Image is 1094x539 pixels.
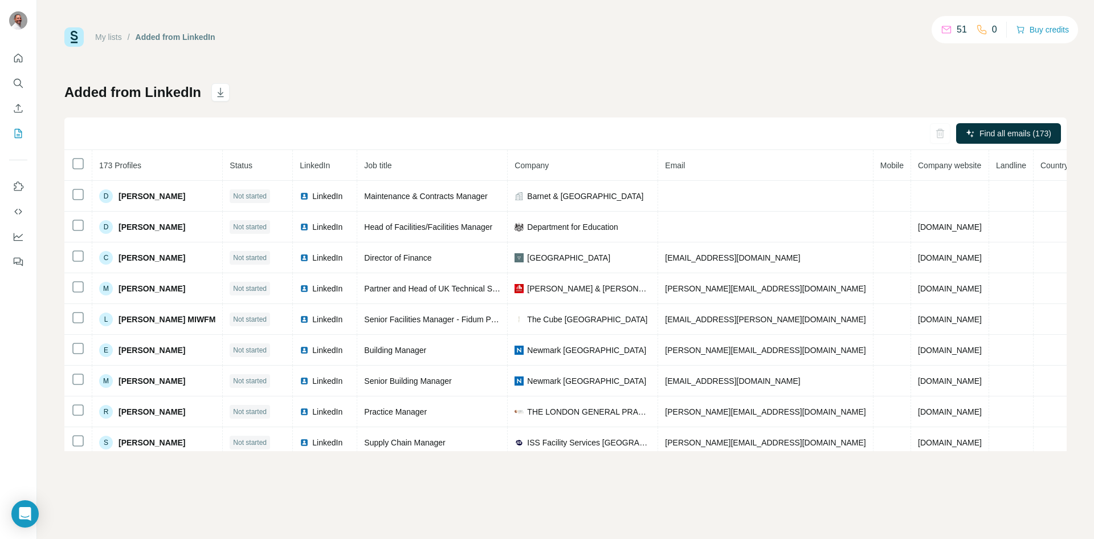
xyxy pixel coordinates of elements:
[515,253,524,262] img: company-logo
[9,123,27,144] button: My lists
[527,252,610,264] span: [GEOGRAPHIC_DATA]
[300,284,309,293] img: LinkedIn logo
[364,161,391,170] span: Job title
[515,161,549,170] span: Company
[515,376,524,386] img: company-logo
[515,222,524,232] img: company-logo
[515,407,524,416] img: company-logo
[99,405,113,419] div: R
[9,11,27,30] img: Avatar
[233,191,267,201] span: Not started
[665,376,800,386] span: [EMAIL_ADDRESS][DOMAIN_NAME]
[992,23,997,37] p: 0
[515,315,524,324] img: company-logo
[364,222,492,232] span: Head of Facilities/Facilities Manager
[233,314,267,325] span: Not started
[364,315,565,324] span: Senior Facilities Manager - Fidum Property Management
[918,376,982,386] span: [DOMAIN_NAME]
[300,192,309,201] img: LinkedIn logo
[95,33,122,42] a: My lists
[527,221,618,233] span: Department for Education
[233,407,267,417] span: Not started
[99,374,113,388] div: M
[233,437,267,448] span: Not started
[233,222,267,232] span: Not started
[527,375,646,387] span: Newmark [GEOGRAPHIC_DATA]
[364,253,431,262] span: Director of Finance
[880,161,904,170] span: Mobile
[957,23,967,37] p: 51
[136,31,215,43] div: Added from LinkedIn
[665,315,866,324] span: [EMAIL_ADDRESS][PERSON_NAME][DOMAIN_NAME]
[128,31,130,43] li: /
[9,201,27,222] button: Use Surfe API
[9,98,27,119] button: Enrich CSV
[119,221,185,233] span: [PERSON_NAME]
[119,437,185,448] span: [PERSON_NAME]
[515,346,524,355] img: company-logo
[515,438,524,447] img: company-logo
[300,161,330,170] span: LinkedIn
[99,313,113,326] div: L
[300,407,309,416] img: LinkedIn logo
[11,500,39,528] div: Open Intercom Messenger
[119,375,185,387] span: [PERSON_NAME]
[312,191,342,202] span: LinkedIn
[9,226,27,247] button: Dashboard
[364,376,451,386] span: Senior Building Manager
[918,346,982,355] span: [DOMAIN_NAME]
[918,315,982,324] span: [DOMAIN_NAME]
[312,283,342,294] span: LinkedIn
[230,161,252,170] span: Status
[918,407,982,416] span: [DOMAIN_NAME]
[527,406,651,418] span: THE LONDON GENERAL PRACTICE LIMITED
[119,252,185,264] span: [PERSON_NAME]
[665,284,866,293] span: [PERSON_NAME][EMAIL_ADDRESS][DOMAIN_NAME]
[99,282,113,295] div: M
[99,189,113,203] div: D
[364,407,427,416] span: Practice Manager
[300,438,309,447] img: LinkedIn logo
[364,438,445,447] span: Supply Chain Manager
[64,27,84,47] img: Surfe Logo
[996,161,1026,170] span: Landline
[312,375,342,387] span: LinkedIn
[665,161,685,170] span: Email
[312,252,342,264] span: LinkedIn
[99,161,141,170] span: 173 Profiles
[300,376,309,386] img: LinkedIn logo
[312,406,342,418] span: LinkedIn
[665,253,800,262] span: [EMAIL_ADDRESS][DOMAIN_NAME]
[312,437,342,448] span: LinkedIn
[119,406,185,418] span: [PERSON_NAME]
[300,222,309,232] img: LinkedIn logo
[918,222,982,232] span: [DOMAIN_NAME]
[312,345,342,356] span: LinkedIn
[64,83,201,102] h1: Added from LinkedIn
[99,343,113,357] div: E
[119,191,185,202] span: [PERSON_NAME]
[300,315,309,324] img: LinkedIn logo
[918,253,982,262] span: [DOMAIN_NAME]
[1040,161,1068,170] span: Country
[527,191,643,202] span: Barnet & [GEOGRAPHIC_DATA]
[665,407,866,416] span: [PERSON_NAME][EMAIL_ADDRESS][DOMAIN_NAME]
[527,345,646,356] span: Newmark [GEOGRAPHIC_DATA]
[9,176,27,197] button: Use Surfe on LinkedIn
[233,283,267,294] span: Not started
[1016,22,1069,38] button: Buy credits
[665,346,866,355] span: [PERSON_NAME][EMAIL_ADDRESS][DOMAIN_NAME]
[119,283,185,294] span: [PERSON_NAME]
[9,252,27,272] button: Feedback
[119,314,215,325] span: [PERSON_NAME] MIWFM
[527,437,651,448] span: ISS Facility Services [GEOGRAPHIC_DATA]
[119,345,185,356] span: [PERSON_NAME]
[515,284,524,293] img: company-logo
[956,123,1061,144] button: Find all emails (173)
[364,346,426,355] span: Building Manager
[918,161,981,170] span: Company website
[9,48,27,68] button: Quick start
[665,438,866,447] span: [PERSON_NAME][EMAIL_ADDRESS][DOMAIN_NAME]
[99,436,113,449] div: S
[300,253,309,262] img: LinkedIn logo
